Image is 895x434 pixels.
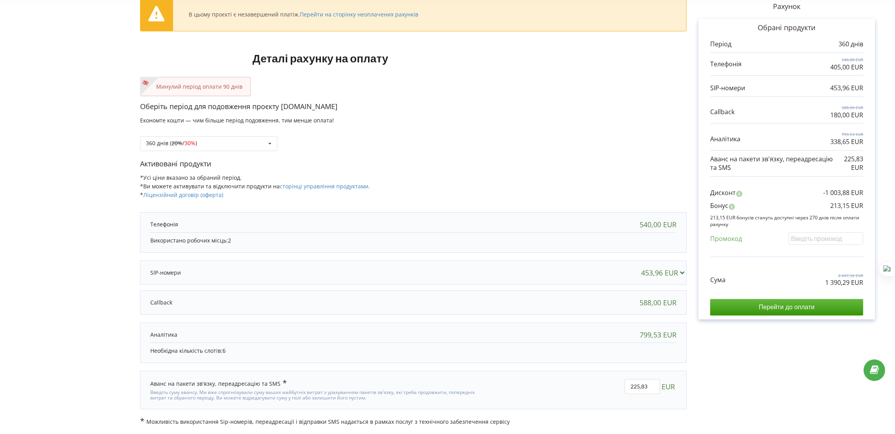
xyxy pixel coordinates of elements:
p: Промокод [710,234,742,243]
p: Аванс на пакети зв'язку, переадресацію та SMS [710,155,835,173]
p: Callback [710,108,735,117]
input: Перейти до оплати [710,299,863,315]
div: 540,00 EUR [640,221,676,228]
p: Період [710,40,731,49]
p: 453,96 EUR [830,84,863,93]
p: 213,15 EUR [830,201,863,210]
p: Оберіть період для подовження проєкту [DOMAIN_NAME] [140,102,687,112]
span: 6 [222,347,226,354]
div: 799,53 EUR [640,331,676,339]
p: Бонус [710,201,728,210]
p: 540,00 EUR [830,57,863,62]
p: Необхідна кількість слотів: [150,347,676,355]
a: сторінці управління продуктами. [280,182,370,190]
p: Телефонія [150,221,178,228]
div: Аванс на пакети зв'язку, переадресацію та SMS [150,379,287,388]
p: SIP-номери [150,269,181,277]
p: Callback [150,299,172,306]
span: Економте кошти — чим більше період подовження, тим менше оплата! [140,117,334,124]
span: 30% [184,139,195,147]
p: Дисконт [710,188,736,197]
p: Обрані продукти [710,23,863,33]
p: 405,00 EUR [830,63,863,72]
div: 588,00 EUR [640,299,676,306]
p: 588,00 EUR [830,105,863,110]
p: Рахунок [687,2,887,12]
p: Можливість використання Sip-номерів, переадресації і відправки SMS надається в рамках послуг з те... [140,417,687,426]
s: 20% [171,139,182,147]
p: Активовані продукти [140,159,687,169]
a: Перейти на сторінку неоплачених рахунків [300,11,418,18]
p: 180,00 EUR [830,111,863,120]
span: 2 [228,237,231,244]
div: 360 днів ( / ) [146,140,197,146]
span: EUR [662,379,675,394]
p: 338,65 EUR [830,137,863,146]
p: Телефонія [710,60,742,69]
p: 213,15 EUR бонусів стануть доступні через 270 днів після оплати рахунку [710,214,863,228]
span: *Ви можете активувати та відключити продукти на [140,182,370,190]
a: Ліцензійний договір (оферта) [143,191,223,199]
p: Минулий період оплати 90 днів [148,83,242,91]
p: 799,53 EUR [830,131,863,137]
p: 2 607,32 EUR [825,273,863,278]
p: 1 390,29 EUR [825,278,863,287]
p: 225,83 EUR [835,155,863,173]
p: -1 003,88 EUR [823,188,863,197]
p: Сума [710,275,725,284]
p: SIP-номери [710,84,745,93]
div: В цьому проєкті є незавершений платіж. [189,11,418,18]
div: Введіть суму авансу. Ми вже спрогнозували суму ваших майбутніх витрат з урахуванням пакетів зв'яз... [150,388,475,401]
p: Використано робочих місць: [150,237,676,244]
div: 453,96 EUR [641,269,688,277]
input: Введіть промокод [789,232,863,244]
p: Аналітика [710,135,740,144]
span: *Усі ціни вказано за обраний період. [140,174,242,181]
p: 360 днів [838,40,863,49]
p: Аналітика [150,331,177,339]
h1: Деталі рахунку на оплату [140,39,501,77]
